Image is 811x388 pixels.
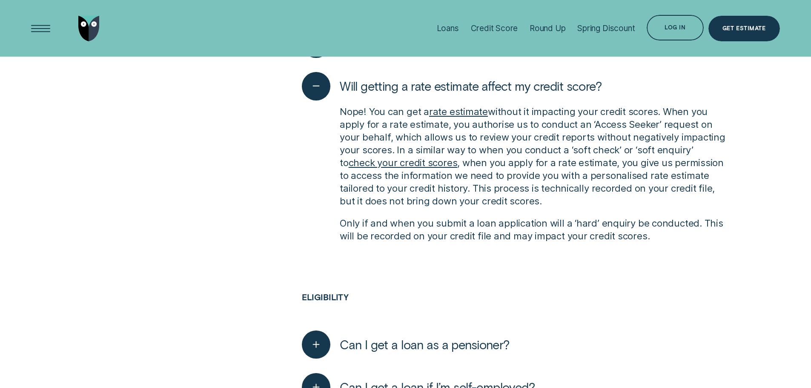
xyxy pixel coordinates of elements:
button: Open Menu [28,16,54,41]
a: Get Estimate [708,16,780,41]
button: Log in [647,15,703,40]
p: Only if and when you submit a loan application will a ‘hard’ enquiry be conducted. This will be r... [340,217,725,242]
h3: Eligibility [302,292,725,323]
p: Nope! You can get a without it impacting your credit scores. When you apply for a rate estimate, ... [340,105,725,207]
span: Can I get a loan as a pensioner? [340,337,510,352]
button: Will getting a rate estimate affect my credit score? [302,72,602,101]
img: Wisr [78,16,100,41]
div: Spring Discount [577,23,635,33]
div: Credit Score [471,23,518,33]
span: Will getting a rate estimate affect my credit score? [340,78,602,94]
div: Loans [437,23,459,33]
a: check your credit scores [349,157,458,168]
button: Can I get a loan as a pensioner? [302,331,509,359]
a: rate estimate [429,106,488,117]
div: Round Up [530,23,566,33]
